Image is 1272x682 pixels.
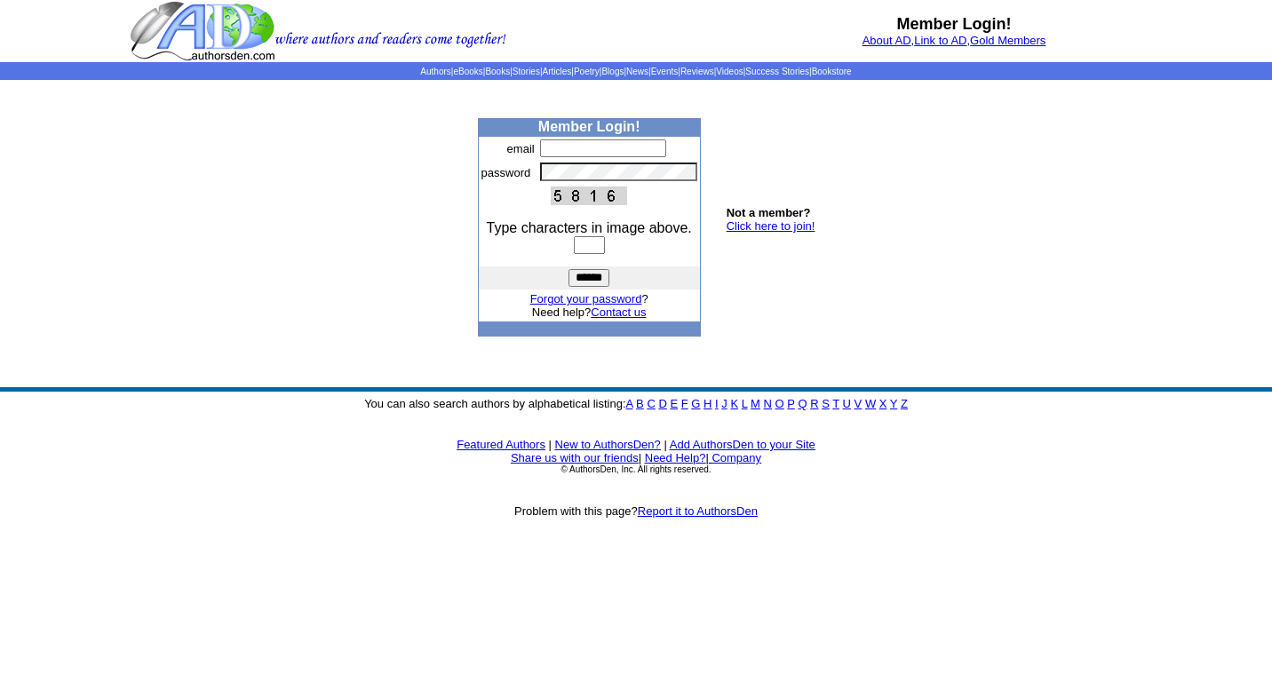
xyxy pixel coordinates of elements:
[901,397,908,410] a: Z
[591,305,646,319] a: Contact us
[727,206,811,219] b: Not a member?
[507,142,535,155] font: email
[664,438,666,451] font: |
[764,397,772,410] a: N
[681,397,688,410] a: F
[787,397,794,410] a: P
[812,67,852,76] a: Bookstore
[730,397,738,410] a: K
[865,397,876,410] a: W
[675,168,689,182] img: npw-badge-icon-locked.svg
[675,143,689,157] img: npw-badge-icon-locked.svg
[560,464,711,474] font: © AuthorsDen, Inc. All rights reserved.
[705,451,761,464] font: |
[457,438,545,451] a: Featured Authors
[798,397,807,410] a: Q
[658,397,666,410] a: D
[636,397,644,410] a: B
[775,397,784,410] a: O
[626,397,633,410] a: A
[551,186,627,205] img: This Is CAPTCHA Image
[485,67,510,76] a: Books
[647,397,655,410] a: C
[745,67,809,76] a: Success Stories
[511,451,639,464] a: Share us with our friends
[420,67,450,76] a: Authors
[843,397,851,410] a: U
[822,397,830,410] a: S
[549,438,552,451] font: |
[742,397,748,410] a: L
[855,397,863,410] a: V
[721,397,727,410] a: J
[832,397,839,410] a: T
[670,438,815,451] a: Add AuthorsDen to your Site
[514,504,758,518] font: Problem with this page?
[601,67,624,76] a: Blogs
[420,67,851,76] span: | | | | | | | | | | | |
[651,67,679,76] a: Events
[626,67,648,76] a: News
[810,397,818,410] a: R
[897,15,1012,33] b: Member Login!
[487,220,692,235] font: Type characters in image above.
[543,67,572,76] a: Articles
[530,292,648,305] font: ?
[530,292,642,305] a: Forgot your password
[680,67,714,76] a: Reviews
[712,451,761,464] a: Company
[364,397,908,410] font: You can also search authors by alphabetical listing:
[970,34,1045,47] a: Gold Members
[704,397,712,410] a: H
[716,67,743,76] a: Videos
[574,67,600,76] a: Poetry
[532,305,647,319] font: Need help?
[513,67,540,76] a: Stories
[638,504,758,518] a: Report it to AuthorsDen
[914,34,966,47] a: Link to AD
[639,451,641,464] font: |
[727,219,815,233] a: Click here to join!
[715,397,719,410] a: I
[481,166,531,179] font: password
[538,119,640,134] b: Member Login!
[879,397,887,410] a: X
[555,438,661,451] a: New to AuthorsDen?
[751,397,760,410] a: M
[453,67,482,76] a: eBooks
[890,397,897,410] a: Y
[863,34,911,47] a: About AD
[670,397,678,410] a: E
[691,397,700,410] a: G
[863,34,1046,47] font: , ,
[645,451,706,464] a: Need Help?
